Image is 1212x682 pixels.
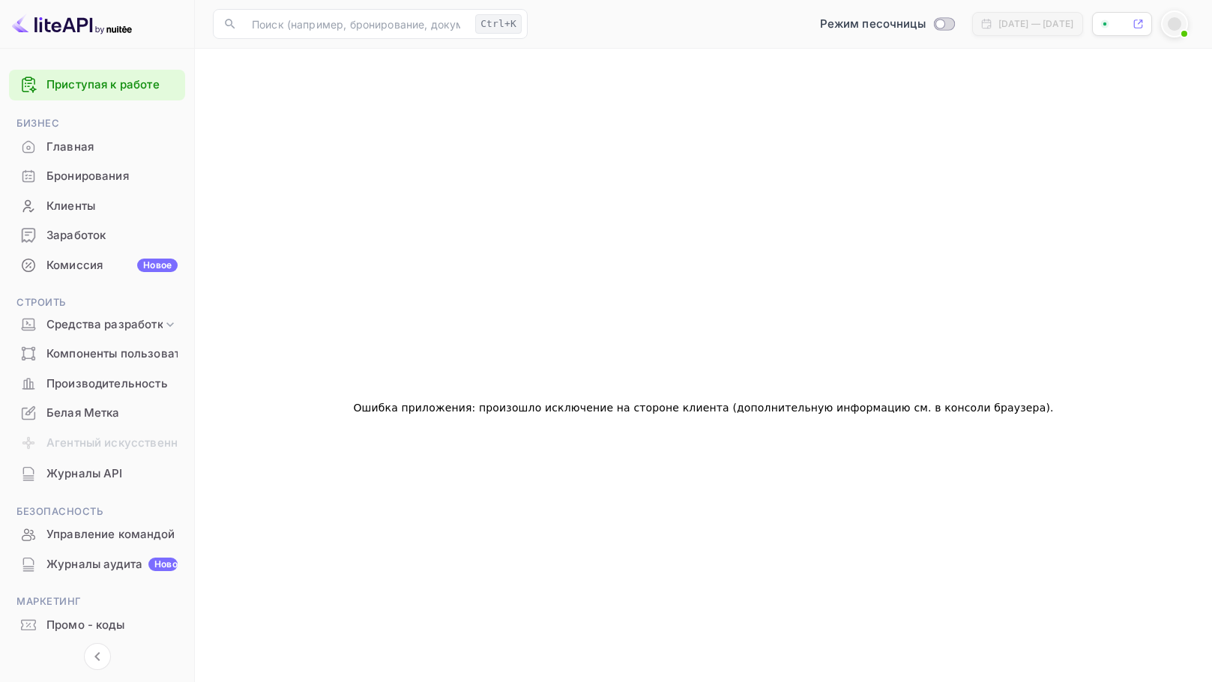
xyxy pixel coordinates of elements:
[9,369,185,399] div: Производительность
[9,520,185,549] div: Управление командой
[1050,402,1054,414] ya-tr-span: .
[9,221,185,250] div: Заработок
[16,505,103,517] ya-tr-span: Безопасность
[46,405,120,422] ya-tr-span: Белая Метка
[9,611,185,640] div: Промо - коды
[46,465,123,483] ya-tr-span: Журналы API
[9,550,185,578] a: Журналы аудитаНовое
[12,12,132,36] img: Логотип LiteAPI
[814,16,960,33] div: Переключиться в производственный режим
[9,312,185,338] div: Средства разработки
[9,399,185,426] a: Белая Метка
[9,340,185,367] a: Компоненты пользовательского интерфейса
[9,611,185,639] a: Промо - коды
[9,221,185,249] a: Заработок
[46,227,106,244] ya-tr-span: Заработок
[143,259,172,271] ya-tr-span: Новое
[46,345,304,363] ya-tr-span: Компоненты пользовательского интерфейса
[9,251,185,279] a: КомиссияНовое
[9,162,185,191] div: Бронирования
[46,168,129,185] ya-tr-span: Бронирования
[9,550,185,579] div: Журналы аудитаНовое
[46,257,103,274] ya-tr-span: Комиссия
[9,192,185,221] div: Клиенты
[46,76,178,94] a: Приступая к работе
[9,70,185,100] div: Приступая к работе
[9,162,185,190] a: Бронирования
[998,18,1073,29] ya-tr-span: [DATE] — [DATE]
[9,459,185,489] div: Журналы API
[9,192,185,220] a: Клиенты
[9,520,185,548] a: Управление командой
[16,595,82,607] ya-tr-span: Маркетинг
[46,139,94,156] ya-tr-span: Главная
[16,296,66,308] ya-tr-span: Строить
[46,617,124,634] ya-tr-span: Промо - коды
[9,251,185,280] div: КомиссияНовое
[9,340,185,369] div: Компоненты пользовательского интерфейса
[154,558,183,570] ya-tr-span: Новое
[46,375,168,393] ya-tr-span: Производительность
[9,369,185,397] a: Производительность
[353,402,1050,414] ya-tr-span: Ошибка приложения: произошло исключение на стороне клиента (дополнительную информацию см. в консо...
[820,16,926,31] ya-tr-span: Режим песочницы
[9,459,185,487] a: Журналы API
[46,198,95,215] ya-tr-span: Клиенты
[16,117,59,129] ya-tr-span: Бизнес
[46,77,160,91] ya-tr-span: Приступая к работе
[46,556,142,573] ya-tr-span: Журналы аудита
[46,526,175,543] ya-tr-span: Управление командой
[9,133,185,160] a: Главная
[243,9,469,39] input: Поиск (например, бронирование, документация)
[9,133,185,162] div: Главная
[9,399,185,428] div: Белая Метка
[480,18,516,29] ya-tr-span: Ctrl+K
[84,643,111,670] button: Свернуть навигацию
[46,316,170,334] ya-tr-span: Средства разработки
